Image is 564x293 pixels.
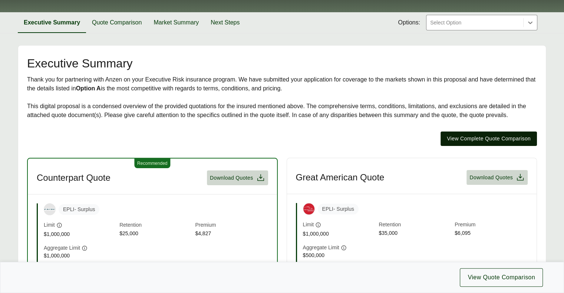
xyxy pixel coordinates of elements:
[44,221,55,229] span: Limit
[469,174,513,182] span: Download Quotes
[379,221,452,229] span: Retention
[86,12,148,33] button: Quote Comparison
[27,75,537,120] div: Thank you for partnering with Anzen on your Executive Risk insurance program. We have submitted y...
[205,12,245,33] button: Next Steps
[18,12,86,33] button: Executive Summary
[119,221,192,230] span: Retention
[210,174,253,182] span: Download Quotes
[119,230,192,238] span: $25,000
[44,252,116,260] span: $1,000,000
[195,221,268,230] span: Premium
[27,57,537,69] h2: Executive Summary
[59,204,99,215] span: EPLI - Surplus
[37,172,111,183] h3: Counterpart Quote
[318,204,359,214] span: EPLI - Surplus
[303,244,339,252] span: Aggregate Limit
[441,131,537,146] button: View Complete Quote Comparison
[195,230,268,238] span: $4,827
[207,170,268,185] button: Download Quotes
[460,268,543,287] button: View Quote Comparison
[44,230,116,238] span: $1,000,000
[148,12,205,33] button: Market Summary
[44,244,80,252] span: Aggregate Limit
[303,221,314,229] span: Limit
[398,18,420,27] span: Options:
[303,203,314,214] img: Great American
[468,273,535,282] span: View Quote Comparison
[455,221,528,229] span: Premium
[303,252,376,259] span: $500,000
[379,229,452,238] span: $35,000
[447,135,531,143] span: View Complete Quote Comparison
[466,170,528,185] button: Download Quotes
[455,229,528,238] span: $6,095
[303,230,376,238] span: $1,000,000
[296,172,385,183] h3: Great American Quote
[76,85,101,91] strong: Option A
[44,208,55,210] img: Counterpart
